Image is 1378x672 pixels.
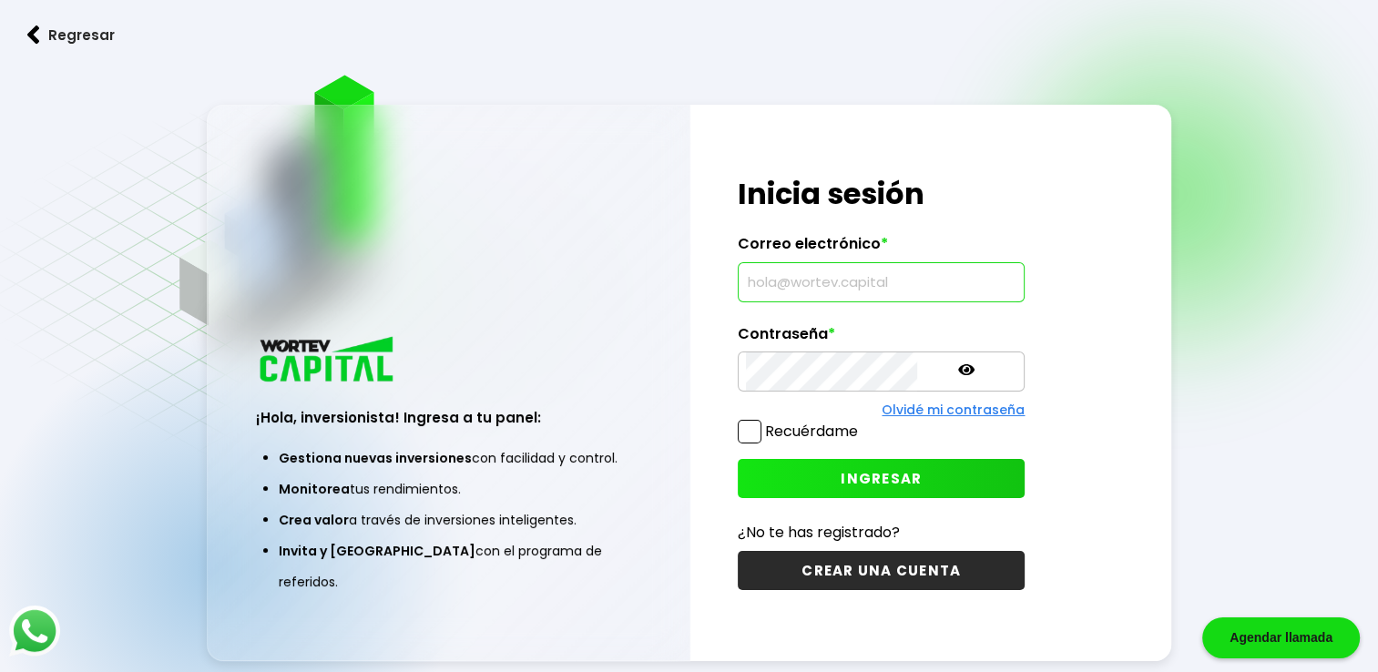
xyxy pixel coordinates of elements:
[738,459,1025,498] button: INGRESAR
[1202,617,1360,658] div: Agendar llamada
[279,480,350,498] span: Monitorea
[765,421,858,442] label: Recuérdame
[9,606,60,657] img: logos_whatsapp-icon.242b2217.svg
[738,521,1025,544] p: ¿No te has registrado?
[279,443,618,473] li: con facilidad y control.
[256,334,400,388] img: logo_wortev_capital
[738,235,1025,262] label: Correo electrónico
[256,407,641,428] h3: ¡Hola, inversionista! Ingresa a tu panel:
[738,521,1025,590] a: ¿No te has registrado?CREAR UNA CUENTA
[27,25,40,45] img: flecha izquierda
[279,511,349,529] span: Crea valor
[279,449,472,467] span: Gestiona nuevas inversiones
[279,535,618,597] li: con el programa de referidos.
[738,172,1025,216] h1: Inicia sesión
[841,469,922,488] span: INGRESAR
[279,542,475,560] span: Invita y [GEOGRAPHIC_DATA]
[738,551,1025,590] button: CREAR UNA CUENTA
[746,263,1016,301] input: hola@wortev.capital
[882,401,1025,419] a: Olvidé mi contraseña
[279,504,618,535] li: a través de inversiones inteligentes.
[738,325,1025,352] label: Contraseña
[279,473,618,504] li: tus rendimientos.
